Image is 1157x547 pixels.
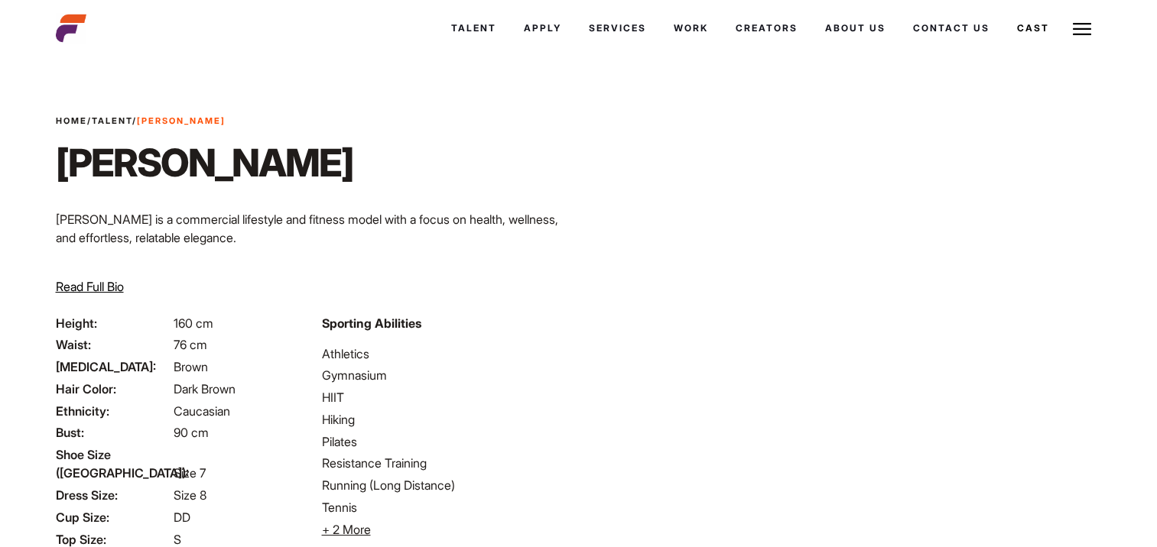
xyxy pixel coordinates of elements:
[322,388,570,406] li: HIIT
[56,277,124,296] button: Read Full Bio
[56,423,171,442] span: Bust:
[56,380,171,398] span: Hair Color:
[56,13,86,44] img: cropped-aefm-brand-fav-22-square.png
[322,454,570,472] li: Resistance Training
[56,279,124,294] span: Read Full Bio
[174,425,209,440] span: 90 cm
[322,366,570,384] li: Gymnasium
[174,465,206,481] span: Size 7
[56,508,171,526] span: Cup Size:
[56,358,171,376] span: [MEDICAL_DATA]:
[510,8,575,49] a: Apply
[56,140,353,186] h1: [PERSON_NAME]
[1073,20,1091,38] img: Burger icon
[174,487,206,503] span: Size 8
[174,359,208,374] span: Brown
[56,259,570,296] p: Through her modeling and wellness brand, HEAL, she inspires others on their wellness journeys—cha...
[899,8,1003,49] a: Contact Us
[322,345,570,363] li: Athletics
[322,316,421,331] strong: Sporting Abilities
[1003,8,1063,49] a: Cast
[56,314,171,332] span: Height:
[174,532,181,547] span: S
[322,498,570,516] li: Tennis
[322,432,570,451] li: Pilates
[56,445,171,482] span: Shoe Size ([GEOGRAPHIC_DATA]):
[722,8,811,49] a: Creators
[137,115,226,126] strong: [PERSON_NAME]
[56,210,570,247] p: [PERSON_NAME] is a commercial lifestyle and fitness model with a focus on health, wellness, and e...
[174,510,190,525] span: DD
[174,381,236,396] span: Dark Brown
[56,115,226,128] span: / /
[56,486,171,504] span: Dress Size:
[56,115,87,126] a: Home
[322,522,371,537] span: + 2 More
[322,476,570,494] li: Running (Long Distance)
[660,8,722,49] a: Work
[575,8,660,49] a: Services
[56,335,171,354] span: Waist:
[92,115,132,126] a: Talent
[56,402,171,420] span: Ethnicity:
[322,410,570,429] li: Hiking
[174,337,207,352] span: 76 cm
[437,8,510,49] a: Talent
[174,316,213,331] span: 160 cm
[174,403,230,419] span: Caucasian
[811,8,899,49] a: About Us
